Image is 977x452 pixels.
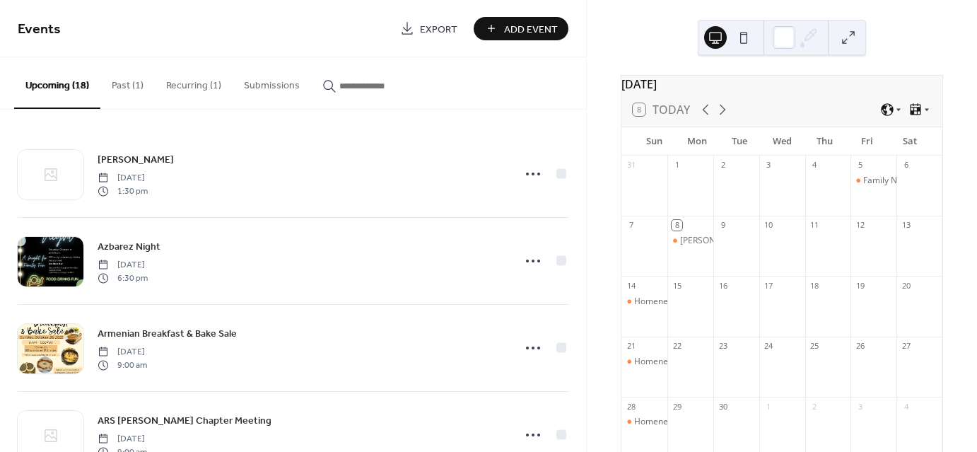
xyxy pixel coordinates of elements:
div: 18 [809,280,820,291]
div: 8 [672,220,682,231]
div: Tehlirian Hokehankist [667,235,713,247]
span: [DATE] [98,259,148,272]
div: 13 [901,220,911,231]
div: 16 [718,280,728,291]
span: 9:00 am [98,359,147,371]
span: 6:30 pm [98,272,148,284]
div: 26 [855,341,865,352]
button: Upcoming (18) [14,57,100,109]
div: 3 [855,401,865,412]
div: Homenetmen Scouts [634,416,717,428]
div: Family Night [863,175,912,187]
span: 1:30 pm [98,185,148,197]
div: Sun [633,127,675,156]
div: 30 [718,401,728,412]
div: 31 [626,160,636,170]
div: 5 [855,160,865,170]
div: 20 [901,280,911,291]
div: Mon [675,127,718,156]
div: Homenetmen Scouts [634,296,717,308]
div: 4 [809,160,820,170]
div: 6 [901,160,911,170]
span: [DATE] [98,172,148,185]
button: Submissions [233,57,311,108]
div: 23 [718,341,728,352]
div: Homenetmen Scouts [621,296,667,308]
div: 3 [764,160,774,170]
span: Azbarez Night [98,240,160,255]
div: Family Night [850,175,896,187]
div: 21 [626,341,636,352]
div: 2 [809,401,820,412]
div: 19 [855,280,865,291]
div: Thu [803,127,846,156]
div: 25 [809,341,820,352]
div: 24 [764,341,774,352]
a: Azbarez Night [98,238,160,255]
div: Fri [846,127,888,156]
div: [DATE] [621,76,942,93]
a: ARS [PERSON_NAME] Chapter Meeting [98,412,271,429]
div: 11 [809,220,820,231]
button: Recurring (1) [155,57,233,108]
div: 7 [626,220,636,231]
span: Events [18,16,61,43]
div: 4 [901,401,911,412]
span: Add Event [504,22,558,37]
div: 28 [626,401,636,412]
div: Homenetmen Scouts [621,416,667,428]
span: Export [420,22,457,37]
span: ARS [PERSON_NAME] Chapter Meeting [98,414,271,429]
div: Wed [761,127,803,156]
a: [PERSON_NAME] [98,151,174,168]
div: Homenetmen Scouts [621,356,667,368]
span: [DATE] [98,433,147,446]
button: Add Event [474,17,568,40]
div: Sat [889,127,931,156]
div: Tue [718,127,761,156]
div: 1 [764,401,774,412]
div: 10 [764,220,774,231]
span: Armenian Breakfast & Bake Sale [98,327,237,342]
span: [PERSON_NAME] [98,153,174,168]
a: Armenian Breakfast & Bake Sale [98,325,237,342]
div: 29 [672,401,682,412]
button: Past (1) [100,57,155,108]
span: [DATE] [98,346,147,359]
div: 12 [855,220,865,231]
div: 2 [718,160,728,170]
div: 17 [764,280,774,291]
div: 22 [672,341,682,352]
div: [PERSON_NAME] [680,235,747,247]
div: 14 [626,280,636,291]
div: 1 [672,160,682,170]
div: Homenetmen Scouts [634,356,717,368]
a: Export [390,17,468,40]
div: 9 [718,220,728,231]
div: 27 [901,341,911,352]
div: 15 [672,280,682,291]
